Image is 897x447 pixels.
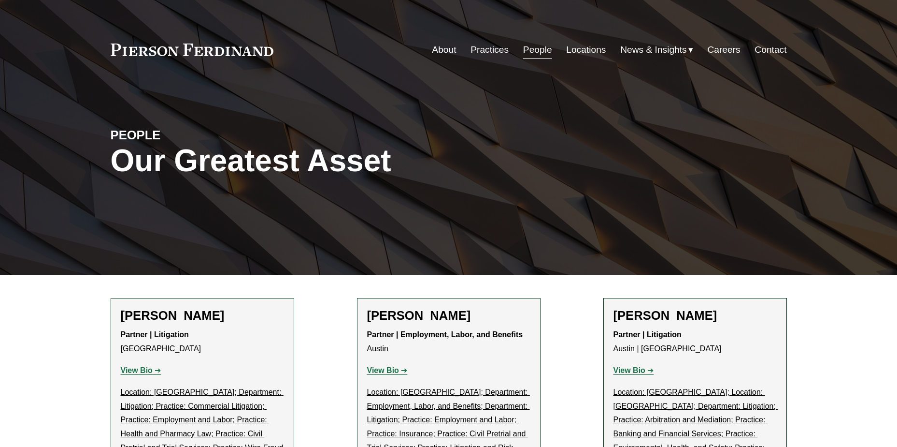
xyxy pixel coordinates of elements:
[613,328,777,356] p: Austin | [GEOGRAPHIC_DATA]
[566,41,606,59] a: Locations
[367,330,523,339] strong: Partner | Employment, Labor, and Benefits
[111,127,280,143] h4: PEOPLE
[121,308,284,323] h2: [PERSON_NAME]
[613,366,645,374] strong: View Bio
[613,366,654,374] a: View Bio
[432,41,456,59] a: About
[121,330,189,339] strong: Partner | Litigation
[523,41,552,59] a: People
[620,41,693,59] a: folder dropdown
[121,366,153,374] strong: View Bio
[470,41,509,59] a: Practices
[613,308,777,323] h2: [PERSON_NAME]
[111,143,561,179] h1: Our Greatest Asset
[121,366,161,374] a: View Bio
[367,308,530,323] h2: [PERSON_NAME]
[613,330,682,339] strong: Partner | Litigation
[620,42,687,59] span: News & Insights
[367,328,530,356] p: Austin
[367,366,408,374] a: View Bio
[367,366,399,374] strong: View Bio
[121,328,284,356] p: [GEOGRAPHIC_DATA]
[755,41,786,59] a: Contact
[707,41,740,59] a: Careers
